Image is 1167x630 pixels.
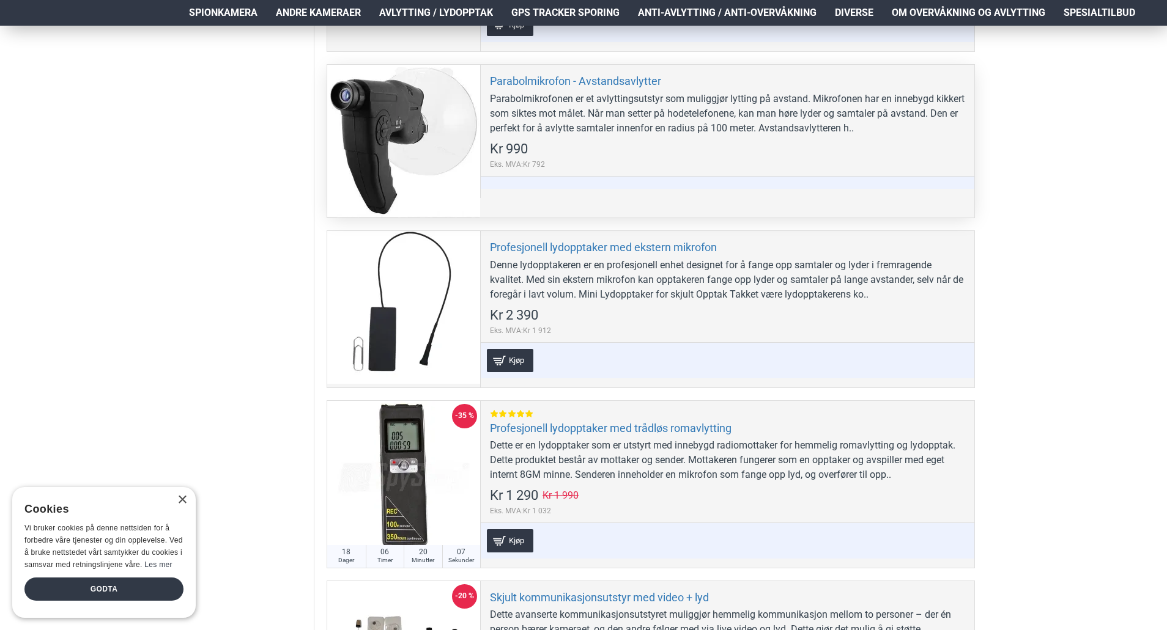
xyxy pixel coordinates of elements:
[506,356,527,364] span: Kjøp
[511,5,620,20] span: GPS Tracker Sporing
[490,325,551,336] span: Eks. MVA:Kr 1 912
[490,590,709,604] a: Skjult kommunikasjonsutstyr med video + lyd
[327,231,480,384] a: Profesjonell lydopptaker med ekstern mikrofon Profesjonell lydopptaker med ekstern mikrofon
[276,5,361,20] span: Andre kameraer
[490,438,965,482] div: Dette er en lydopptaker som er utstyrt med innebygd radiomottaker for hemmelig romavlytting og ly...
[490,74,661,88] a: Parabolmikrofon - Avstandsavlytter
[490,142,528,156] span: Kr 990
[490,258,965,302] div: Denne lydopptakeren er en profesjonell enhet designet for å fange opp samtaler og lyder i fremrag...
[490,159,545,170] span: Eks. MVA:Kr 792
[379,5,493,20] span: Avlytting / Lydopptak
[177,496,187,505] div: Close
[24,577,183,601] div: Godta
[327,401,480,554] a: Profesjonell lydopptaker med trådløs romavlytting Profesjonell lydopptaker med trådløs romavlytting
[490,421,732,435] a: Profesjonell lydopptaker med trådløs romavlytting
[189,5,257,20] span: Spionkamera
[1064,5,1135,20] span: Spesialtilbud
[490,309,538,322] span: Kr 2 390
[490,489,538,502] span: Kr 1 290
[638,5,817,20] span: Anti-avlytting / Anti-overvåkning
[490,505,579,516] span: Eks. MVA:Kr 1 032
[24,524,183,568] span: Vi bruker cookies på denne nettsiden for å forbedre våre tjenester og din opplevelse. Ved å bruke...
[490,240,717,254] a: Profesjonell lydopptaker med ekstern mikrofon
[543,491,579,500] span: Kr 1 990
[24,496,176,522] div: Cookies
[490,92,965,136] div: Parabolmikrofonen er et avlyttingsutstyr som muliggjør lytting på avstand. Mikrofonen har en inne...
[327,65,480,218] a: Parabolmikrofon - Avstandsavlytter Parabolmikrofon - Avstandsavlytter
[506,537,527,544] span: Kjøp
[835,5,873,20] span: Diverse
[144,560,172,569] a: Les mer, opens a new window
[506,21,527,29] span: Kjøp
[892,5,1045,20] span: Om overvåkning og avlytting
